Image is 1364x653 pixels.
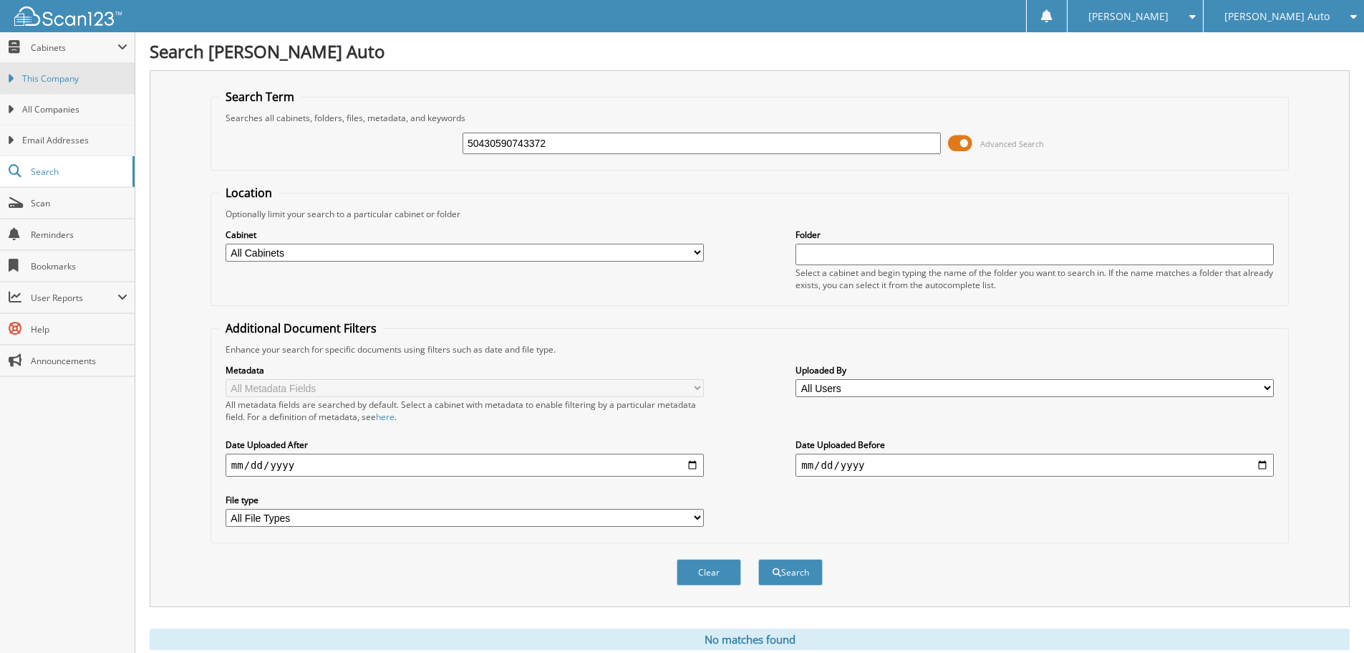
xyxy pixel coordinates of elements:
legend: Location [218,185,279,201]
label: Metadata [226,364,704,376]
span: [PERSON_NAME] [1088,12,1169,21]
label: Date Uploaded Before [795,439,1274,451]
span: Email Addresses [22,134,127,147]
div: No matches found [150,629,1350,650]
span: Cabinets [31,42,117,54]
span: Advanced Search [980,138,1044,149]
span: Announcements [31,355,127,367]
label: Folder [795,229,1274,241]
label: File type [226,494,704,506]
span: Search [31,166,125,178]
a: here [376,411,395,423]
input: end [795,454,1274,477]
input: start [226,454,704,477]
span: Bookmarks [31,260,127,272]
span: [PERSON_NAME] Auto [1224,12,1330,21]
button: Clear [677,559,741,586]
legend: Search Term [218,89,301,105]
label: Uploaded By [795,364,1274,376]
div: Enhance your search for specific documents using filters such as date and file type. [218,343,1281,356]
span: Reminders [31,229,127,241]
span: This Company [22,72,127,85]
span: Scan [31,197,127,209]
div: Searches all cabinets, folders, files, metadata, and keywords [218,112,1281,124]
span: All Companies [22,103,127,116]
legend: Additional Document Filters [218,320,384,336]
img: scan123-logo-white.svg [14,6,122,26]
h1: Search [PERSON_NAME] Auto [150,39,1350,63]
span: User Reports [31,292,117,304]
label: Cabinet [226,229,704,241]
div: Optionally limit your search to a particular cabinet or folder [218,208,1281,220]
iframe: Chat Widget [1292,584,1364,653]
label: Date Uploaded After [226,439,704,451]
div: All metadata fields are searched by default. Select a cabinet with metadata to enable filtering b... [226,399,704,423]
span: Help [31,323,127,335]
div: Select a cabinet and begin typing the name of the folder you want to search in. If the name match... [795,267,1274,291]
button: Search [758,559,823,586]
